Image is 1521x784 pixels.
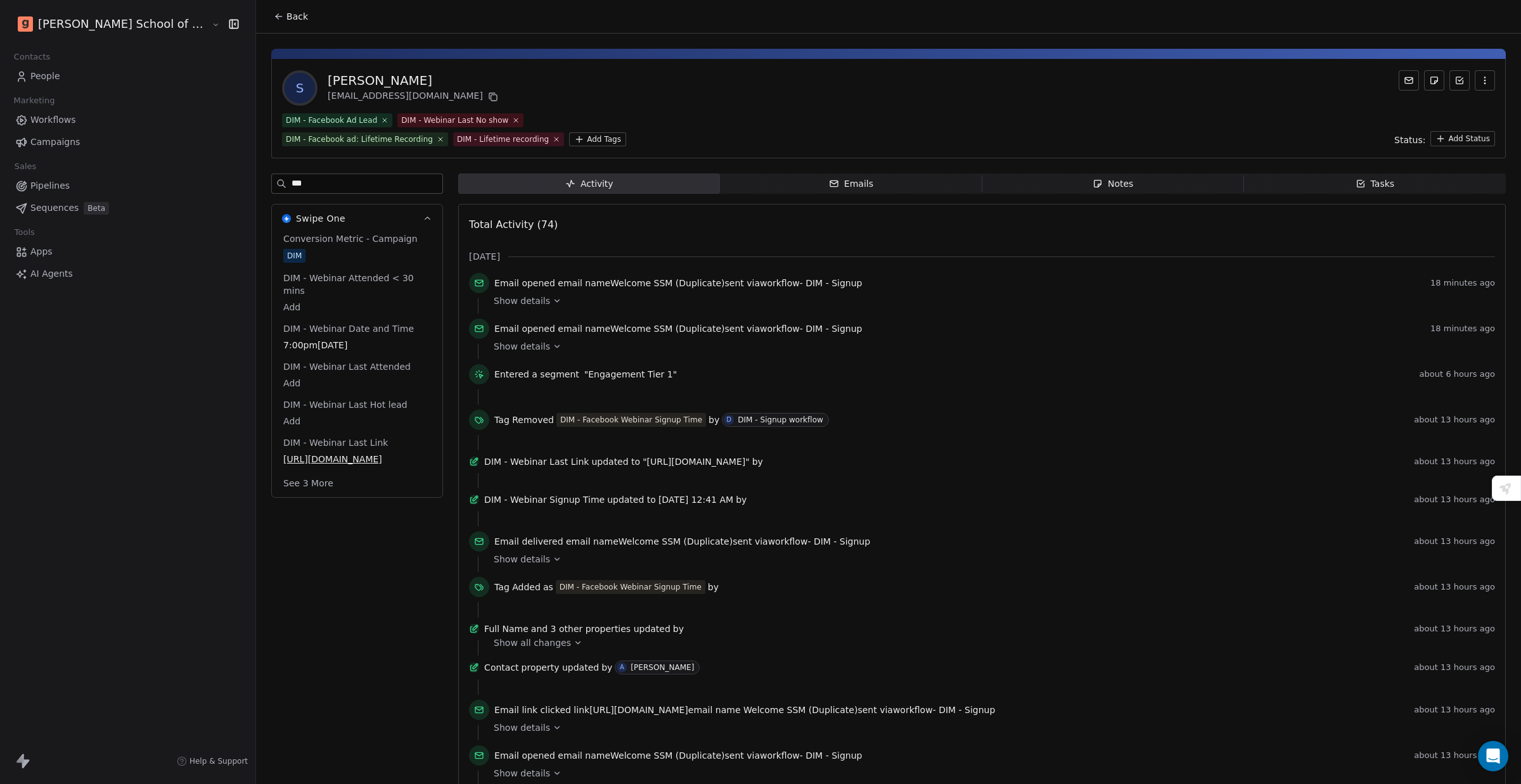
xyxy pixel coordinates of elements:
span: Contact [484,661,518,674]
span: by [709,414,719,426]
a: Pipelines [10,175,245,196]
span: Sales [9,157,42,176]
span: DIM - Signup [939,705,995,715]
div: Emails [829,177,873,191]
div: DIM - Signup workflow [738,415,823,424]
span: "Engagement Tier 1" [584,368,677,381]
span: Email opened [494,750,555,761]
button: Back [266,5,316,28]
span: Email opened [494,278,555,288]
span: Show details [494,340,550,353]
span: S [285,73,315,103]
button: See 3 More [276,472,341,495]
a: People [10,66,245,87]
span: Add [283,377,431,389]
span: [URL][DOMAIN_NAME] [283,453,431,465]
span: Add [283,415,431,427]
span: email name sent via workflow - [494,277,862,289]
span: email name sent via workflow - [494,322,862,335]
div: DIM - Facebook ad: Lifetime Recording [286,134,433,145]
span: Apps [30,245,53,258]
span: updated to [591,455,640,468]
a: Show details [494,721,1486,734]
span: about 13 hours ago [1414,624,1495,634]
span: Swipe One [296,212,345,225]
div: D [726,415,731,425]
div: DIM - Webinar Last No show [401,115,508,126]
span: Total Activity (74) [469,218,558,231]
span: DIM - Webinar Date and Time [281,322,416,335]
span: DIM - Webinar Last Hot lead [281,398,410,411]
span: [URL][DOMAIN_NAME] [589,705,688,715]
button: Swipe OneSwipe One [272,205,442,232]
span: about 13 hours ago [1414,457,1495,467]
span: Pipelines [30,179,70,193]
span: by [736,493,747,506]
span: DIM - Webinar Last Link [281,436,390,449]
span: [DATE] 12:41 AM [658,493,733,506]
span: Workflows [30,113,76,127]
span: about 13 hours ago [1414,705,1495,715]
span: Beta [84,202,109,215]
span: "[URL][DOMAIN_NAME]" [643,455,750,468]
span: AI Agents [30,267,73,281]
span: Add [283,301,431,313]
span: Tag Added [494,581,541,593]
button: [PERSON_NAME] School of Finance LLP [15,13,203,35]
div: DIM - Facebook Webinar Signup Time [560,414,702,426]
span: Welcome SSM (Duplicate) [619,536,733,547]
div: Notes [1093,177,1133,191]
span: property updated [522,661,600,674]
a: Show details [494,340,1486,353]
span: as [543,581,553,593]
span: Tag Removed [494,414,554,426]
span: by [752,455,763,468]
div: Swipe OneSwipe One [272,232,442,497]
div: Tasks [1356,177,1395,191]
span: email name sent via workflow - [494,535,870,548]
a: Help & Support [177,756,248,766]
span: Welcome SSM (Duplicate) [610,324,724,334]
a: Apps [10,241,245,262]
div: DIM [287,250,302,262]
span: DIM - Webinar Last Attended [281,360,413,373]
span: about 13 hours ago [1414,750,1495,761]
span: Marketing [8,91,60,110]
span: Conversion Metric - Campaign [281,232,420,245]
span: 18 minutes ago [1430,278,1495,288]
a: Campaigns [10,132,245,153]
span: by [708,581,719,593]
span: Show details [494,721,550,734]
span: Help & Support [189,756,248,766]
span: Welcome SSM (Duplicate) [743,705,857,715]
button: Add Status [1430,131,1495,146]
span: Email opened [494,324,555,334]
span: Welcome SSM (Duplicate) [610,750,724,761]
a: Workflows [10,110,245,130]
div: DIM - Facebook Ad Lead [286,115,377,126]
span: and 3 other properties updated [531,623,671,635]
img: Goela%20School%20Logos%20(4).png [18,16,33,32]
span: by [601,661,612,674]
span: DIM - Webinar Attended < 30 mins [281,272,433,297]
span: about 6 hours ago [1420,369,1495,379]
div: A [620,662,624,673]
span: about 13 hours ago [1414,415,1495,425]
span: [PERSON_NAME] School of Finance LLP [38,16,209,32]
span: email name sent via workflow - [494,749,862,762]
span: Sequences [30,201,79,215]
a: Show details [494,767,1486,780]
span: Entered a segment [494,368,579,381]
span: People [30,70,60,83]
span: updated to [607,493,656,506]
span: DIM - Signup [805,324,862,334]
div: Open Intercom Messenger [1478,741,1508,771]
span: Show details [494,553,550,566]
div: DIM - Facebook Webinar Signup Time [560,581,702,593]
span: Back [286,10,308,23]
div: DIM - Lifetime recording [457,134,549,145]
span: 18 minutes ago [1430,324,1495,334]
span: DIM - Signup [805,278,862,288]
span: by [673,623,684,635]
span: DIM - Webinar Signup Time [484,493,605,506]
